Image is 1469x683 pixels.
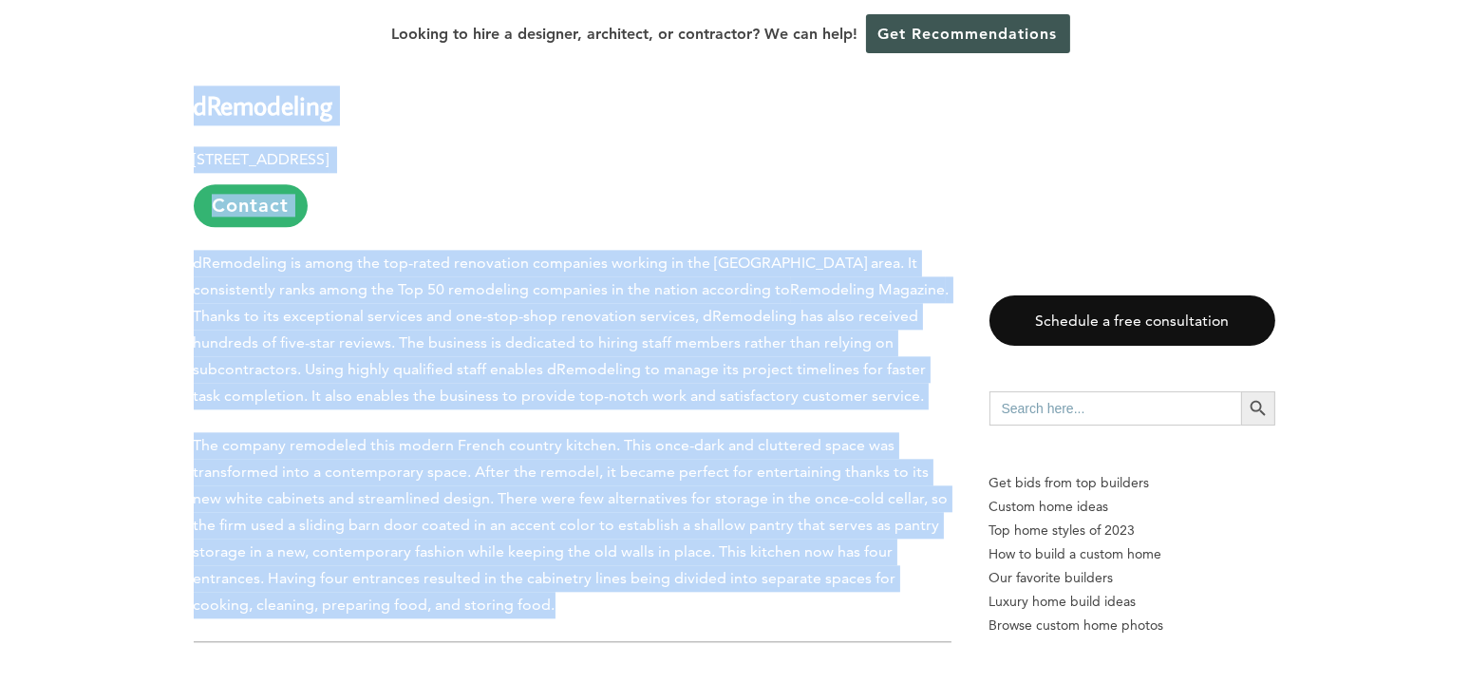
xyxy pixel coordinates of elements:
[989,519,1276,542] a: Top home styles of 2023
[1248,398,1269,419] svg: Search
[989,391,1242,426] input: Search here...
[194,280,950,405] span: . Thanks to its exceptional services and one-stop-shop renovation services, dRemodeling has also ...
[989,566,1276,590] a: Our favorite builders
[989,471,1276,495] p: Get bids from top builders
[989,590,1276,614] a: Luxury home build ideas
[989,495,1276,519] a: Custom home ideas
[866,14,1070,53] a: Get Recommendations
[791,280,946,298] span: Remodeling Magazine
[194,254,918,298] span: dRemodeling is among the top-rated renovation companies working in the [GEOGRAPHIC_DATA] area. It...
[194,88,333,122] b: dRemodeling
[1105,547,1446,660] iframe: Drift Widget Chat Controller
[989,295,1276,346] a: Schedule a free consultation
[194,150,330,168] b: [STREET_ADDRESS]
[194,436,949,614] span: The company remodeled this modern French country kitchen. This once-dark and cluttered space was ...
[194,184,308,227] a: Contact
[989,614,1276,637] a: Browse custom home photos
[989,542,1276,566] a: How to build a custom home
